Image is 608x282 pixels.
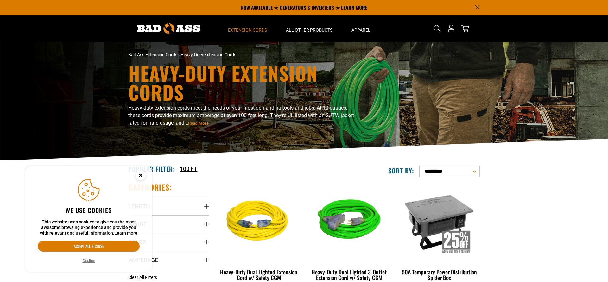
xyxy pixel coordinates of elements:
a: Learn more [114,230,137,235]
summary: Color [128,233,209,251]
img: neon green [309,185,389,258]
span: › [178,52,180,57]
div: Heavy-Duty Dual Lighted 3-Outlet Extension Cord w/ Safety CGM [309,269,389,280]
a: Bad Ass Extension Cords [128,52,177,57]
span: Clear All Filters [128,275,157,280]
a: Clear All Filters [128,274,160,281]
summary: Search [432,23,442,34]
span: Heavy-Duty Extension Cords [180,52,236,57]
button: Decline [81,258,97,264]
span: Apparel [351,27,370,33]
span: Read More [188,121,209,126]
label: Sort by: [388,166,414,175]
summary: Gauge [128,215,209,233]
aside: Cookie Consent [25,166,152,272]
summary: Extension Cords [218,15,276,42]
h2: Popular Filter: [128,165,175,173]
span: All Other Products [286,27,332,33]
div: 50A Temporary Power Distribution Spider Box [399,269,480,280]
a: 100 FT [180,165,197,173]
p: This website uses cookies to give you the most awesome browsing experience and provide you with r... [38,219,140,236]
nav: breadcrumbs [128,52,359,58]
summary: Apparel [342,15,380,42]
img: yellow [219,185,299,258]
img: Bad Ass Extension Cords [137,23,200,34]
div: Heavy-Duty Dual Lighted Extension Cord w/ Safety CGM [218,269,299,280]
h1: Heavy-Duty Extension Cords [128,64,359,102]
summary: Length [128,197,209,215]
summary: All Other Products [276,15,342,42]
summary: Amperage [128,251,209,269]
button: Accept all & close [38,241,140,252]
h2: We use cookies [38,206,140,214]
span: Extension Cords [228,27,267,33]
span: Heavy-duty extension cords meet the needs of your most demanding tools and jobs. At 10 gauges, th... [128,105,354,126]
img: 50A Temporary Power Distribution Spider Box [399,185,479,258]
